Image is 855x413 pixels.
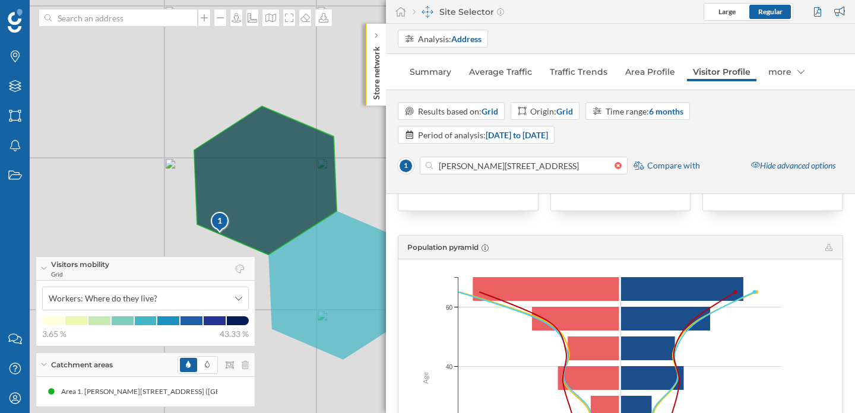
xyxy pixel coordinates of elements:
[418,33,482,45] div: Analysis:
[647,160,700,171] span: Compare with
[418,105,498,117] div: Results based on:
[718,7,736,16] span: Large
[398,158,414,174] span: 1
[51,259,109,270] span: Visitors mobility
[407,243,479,252] span: Population pyramid
[42,328,66,340] span: 3.65 %
[370,42,382,100] p: Store network
[210,211,230,234] img: pois-map-marker.svg
[418,129,548,141] div: Period of analysis:
[482,106,498,116] strong: Grid
[530,105,573,117] div: Origin:
[210,211,228,233] div: 1
[762,62,810,81] div: more
[421,372,430,384] text: Age
[451,34,482,44] strong: Address
[606,105,683,117] div: Time range:
[422,6,433,18] img: dashboards-manager.svg
[51,360,113,370] span: Catchment areas
[544,62,613,81] a: Traffic Trends
[687,62,756,81] a: Visitor Profile
[51,270,109,278] span: Grid
[8,9,23,33] img: Geoblink Logo
[619,62,681,81] a: Area Profile
[744,155,843,176] div: Hide advanced options
[49,293,157,304] span: Workers: Where do they live?
[220,328,249,340] span: 43.33 %
[210,215,230,227] div: 1
[55,386,281,398] div: Area 1. [PERSON_NAME][STREET_ADDRESS] ([GEOGRAPHIC_DATA])
[404,62,457,81] a: Summary
[446,362,452,371] span: 40
[649,106,683,116] strong: 6 months
[446,303,452,312] span: 60
[486,130,548,140] strong: [DATE] to [DATE]
[25,8,68,19] span: Support
[463,62,538,81] a: Average Traffic
[556,106,573,116] strong: Grid
[758,7,783,16] span: Regular
[413,6,504,18] div: Site Selector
